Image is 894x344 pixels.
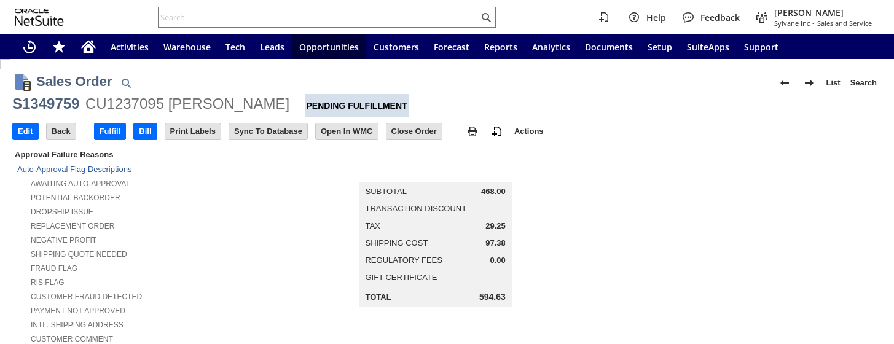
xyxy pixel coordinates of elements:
[648,41,672,53] span: Setup
[640,34,680,59] a: Setup
[365,187,406,196] a: Subtotal
[366,34,426,59] a: Customers
[365,292,391,302] a: Total
[359,163,511,182] caption: Summary
[31,193,120,202] a: Potential Backorder
[485,238,506,248] span: 97.38
[253,34,292,59] a: Leads
[774,18,810,28] span: Sylvane Inc
[426,34,477,59] a: Forecast
[260,41,284,53] span: Leads
[532,41,570,53] span: Analytics
[490,256,505,265] span: 0.00
[817,18,872,28] span: Sales and Service
[31,179,130,188] a: Awaiting Auto-Approval
[777,76,792,90] img: Previous
[13,123,38,139] input: Edit
[31,236,96,244] a: Negative Profit
[229,123,307,139] input: Sync To Database
[365,273,437,282] a: Gift Certificate
[218,34,253,59] a: Tech
[802,76,817,90] img: Next
[386,123,442,139] input: Close Order
[365,256,442,265] a: Regulatory Fees
[365,221,380,230] a: Tax
[134,123,156,139] input: Bill
[15,9,64,26] svg: logo
[22,39,37,54] svg: Recent Records
[509,127,549,136] a: Actions
[156,34,218,59] a: Warehouse
[31,292,142,301] a: Customer Fraud Detected
[31,250,127,259] a: Shipping Quote Needed
[225,41,245,53] span: Tech
[479,292,506,302] span: 594.63
[17,165,131,174] a: Auto-Approval Flag Descriptions
[680,34,737,59] a: SuiteApps
[119,76,133,90] img: Quick Find
[365,238,428,248] a: Shipping Cost
[159,10,479,25] input: Search
[484,41,517,53] span: Reports
[31,264,77,273] a: Fraud Flag
[687,41,729,53] span: SuiteApps
[737,34,786,59] a: Support
[31,307,125,315] a: Payment not approved
[31,208,93,216] a: Dropship Issue
[525,34,578,59] a: Analytics
[31,335,113,343] a: Customer Comment
[477,34,525,59] a: Reports
[163,41,211,53] span: Warehouse
[81,39,96,54] svg: Home
[95,123,126,139] input: Fulfill
[85,94,289,114] div: CU1237095 [PERSON_NAME]
[292,34,366,59] a: Opportunities
[36,71,112,92] h1: Sales Order
[821,73,845,93] a: List
[47,123,76,139] input: Back
[465,124,480,139] img: print.svg
[845,73,882,93] a: Search
[700,12,740,23] span: Feedback
[305,94,409,117] div: Pending Fulfillment
[479,10,493,25] svg: Search
[485,221,506,231] span: 29.25
[12,147,292,162] div: Approval Failure Reasons
[74,34,103,59] a: Home
[316,123,378,139] input: Open In WMC
[31,222,114,230] a: Replacement Order
[646,12,666,23] span: Help
[52,39,66,54] svg: Shortcuts
[374,41,419,53] span: Customers
[578,34,640,59] a: Documents
[434,41,469,53] span: Forecast
[585,41,633,53] span: Documents
[299,41,359,53] span: Opportunities
[365,204,466,213] a: Transaction Discount
[103,34,156,59] a: Activities
[481,187,506,197] span: 468.00
[774,7,872,18] span: [PERSON_NAME]
[12,94,79,114] div: S1349759
[812,18,815,28] span: -
[111,41,149,53] span: Activities
[31,321,124,329] a: Intl. Shipping Address
[15,34,44,59] a: Recent Records
[165,123,221,139] input: Print Labels
[490,124,504,139] img: add-record.svg
[31,278,65,287] a: RIS flag
[744,41,778,53] span: Support
[44,34,74,59] div: Shortcuts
